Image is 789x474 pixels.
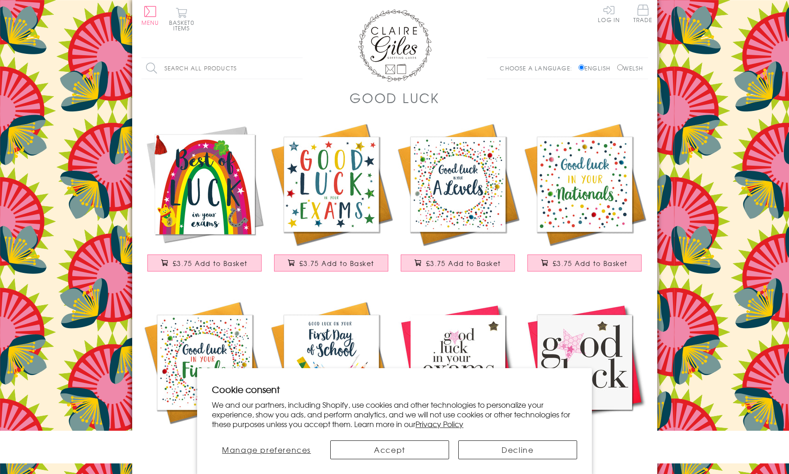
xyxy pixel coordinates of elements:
input: Search [293,58,303,79]
a: Good Luck Exams Card, Rainbow, Embellished with a colourful tassel £3.75 Add to Basket [141,121,268,281]
span: £3.75 Add to Basket [426,259,501,268]
a: Good Luck in Nationals Card, Dots, Embellished with pompoms £3.75 Add to Basket [521,121,648,281]
img: A Level Good Luck Card, Dotty Circle, Embellished with pompoms [395,121,521,248]
a: Good Luck Card, Pink Star, Embellished with a padded star £3.50 Add to Basket [521,299,648,459]
button: Basket0 items [169,7,194,31]
a: Good Luck Card, Pencil case, First Day of School, Embellished with pompoms £3.75 Add to Basket [268,299,395,459]
p: Choose a language: [500,64,577,72]
label: Welsh [617,64,643,72]
h2: Cookie consent [212,383,577,396]
span: £3.75 Add to Basket [299,259,374,268]
h1: Good Luck [350,88,439,107]
button: Accept [330,440,449,459]
span: £3.75 Add to Basket [553,259,628,268]
img: Good Luck in your Finals Card, Dots, Embellished with pompoms [141,299,268,426]
img: Claire Giles Greetings Cards [358,9,432,82]
img: Good Luck Card, Pencil case, First Day of School, Embellished with pompoms [268,299,395,426]
button: Decline [458,440,577,459]
span: 0 items [173,18,194,32]
input: Welsh [617,64,623,70]
a: Exam Good Luck Card, Pink Stars, Embellished with a padded star £3.50 Add to Basket [395,299,521,459]
img: Good Luck in Nationals Card, Dots, Embellished with pompoms [521,121,648,248]
span: Trade [633,5,653,23]
button: £3.75 Add to Basket [147,254,262,272]
button: £3.75 Add to Basket [274,254,388,272]
button: £3.75 Add to Basket [527,254,642,272]
a: Exam Good Luck Card, Stars, Embellished with pompoms £3.75 Add to Basket [268,121,395,281]
a: Privacy Policy [415,418,463,429]
img: Exam Good Luck Card, Stars, Embellished with pompoms [268,121,395,248]
a: A Level Good Luck Card, Dotty Circle, Embellished with pompoms £3.75 Add to Basket [395,121,521,281]
button: £3.75 Add to Basket [401,254,515,272]
span: Manage preferences [222,444,311,455]
span: Menu [141,18,159,27]
a: Log In [598,5,620,23]
p: We and our partners, including Shopify, use cookies and other technologies to personalize your ex... [212,400,577,428]
input: English [579,64,584,70]
a: Trade [633,5,653,24]
button: Manage preferences [212,440,321,459]
img: Exam Good Luck Card, Pink Stars, Embellished with a padded star [395,299,521,426]
input: Search all products [141,58,303,79]
label: English [579,64,615,72]
button: Menu [141,6,159,25]
img: Good Luck Exams Card, Rainbow, Embellished with a colourful tassel [141,121,268,248]
a: Good Luck in your Finals Card, Dots, Embellished with pompoms £3.75 Add to Basket [141,299,268,459]
span: £3.75 Add to Basket [173,259,248,268]
img: Good Luck Card, Pink Star, Embellished with a padded star [521,299,648,426]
